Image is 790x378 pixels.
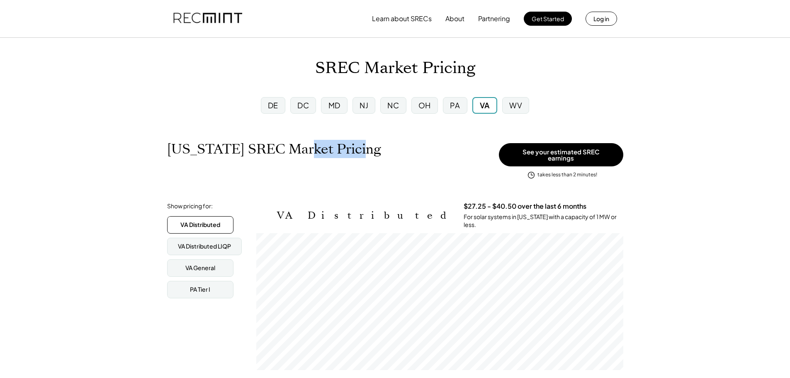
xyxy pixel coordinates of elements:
div: VA Distributed [180,221,220,229]
button: Get Started [524,12,572,26]
div: VA General [185,264,215,272]
h3: $27.25 - $40.50 over the last 6 months [464,202,586,211]
div: WV [509,100,522,110]
div: PA Tier I [190,285,210,294]
button: Log in [586,12,617,26]
h1: [US_STATE] SREC Market Pricing [167,141,381,157]
h1: SREC Market Pricing [315,59,475,78]
button: Partnering [478,10,510,27]
button: See your estimated SREC earnings [499,143,623,166]
button: About [445,10,464,27]
div: NC [387,100,399,110]
button: Learn about SRECs [372,10,432,27]
img: recmint-logotype%403x.png [173,5,242,33]
div: DC [297,100,309,110]
div: NJ [360,100,368,110]
div: For solar systems in [US_STATE] with a capacity of 1 MW or less. [464,213,623,229]
h2: VA Distributed [277,210,451,222]
div: VA Distributed LIQP [178,242,231,251]
div: VA [480,100,490,110]
div: Show pricing for: [167,202,213,210]
div: MD [328,100,340,110]
div: takes less than 2 minutes! [537,171,597,178]
div: PA [450,100,460,110]
div: OH [418,100,431,110]
div: DE [268,100,278,110]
